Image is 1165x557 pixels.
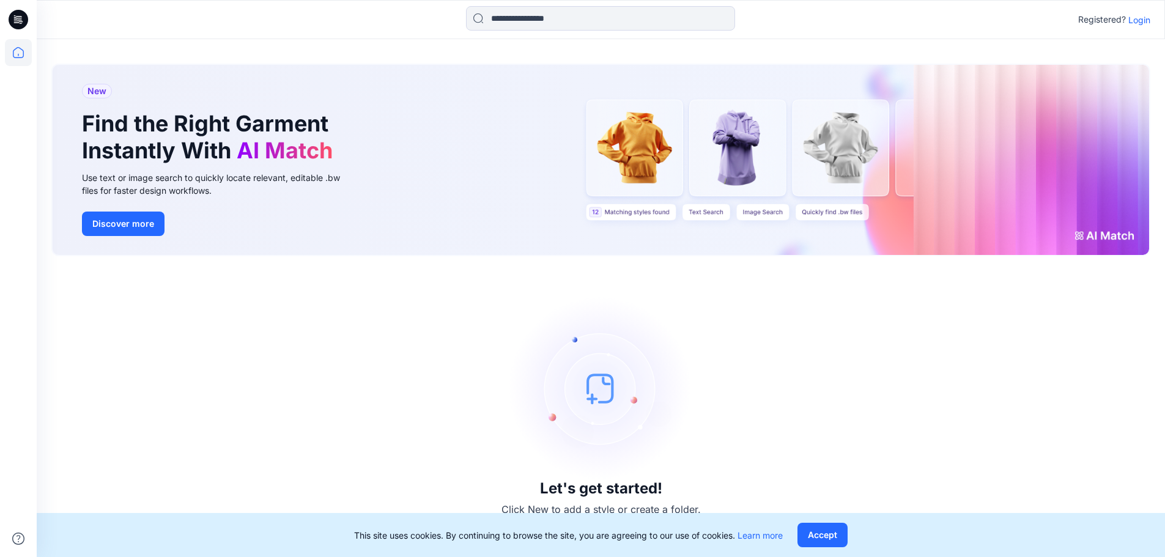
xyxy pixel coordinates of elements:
h3: Let's get started! [540,480,662,497]
p: This site uses cookies. By continuing to browse the site, you are agreeing to our use of cookies. [354,529,783,542]
h1: Find the Right Garment Instantly With [82,111,339,163]
span: AI Match [237,137,333,164]
button: Accept [797,523,848,547]
a: Learn more [738,530,783,540]
span: New [87,84,106,98]
img: empty-state-image.svg [509,297,693,480]
p: Registered? [1078,12,1126,27]
div: Use text or image search to quickly locate relevant, editable .bw files for faster design workflows. [82,171,357,197]
button: Discover more [82,212,165,236]
p: Login [1128,13,1150,26]
p: Click New to add a style or create a folder. [501,502,701,517]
